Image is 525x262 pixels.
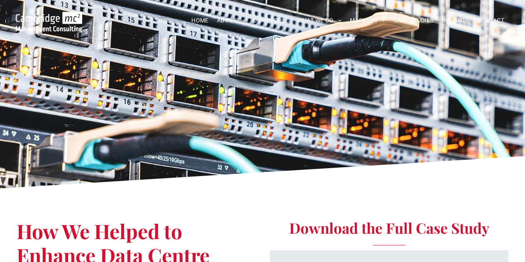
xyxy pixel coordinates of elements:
a: CASE STUDIES [390,14,438,27]
a: MARKETS [346,14,389,27]
span: Download the Full Case Study [289,218,489,238]
a: WHAT WE DO [293,14,346,27]
a: CONTACT [473,14,508,27]
a: OUR PEOPLE [249,14,293,27]
a: INSIGHTS [438,14,473,27]
img: Go to Homepage [16,12,83,32]
a: HOME [187,14,213,27]
a: ABOUT [213,14,249,27]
